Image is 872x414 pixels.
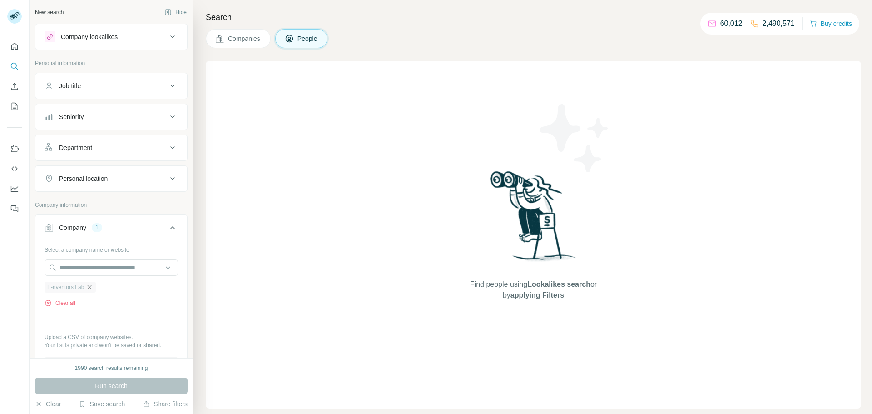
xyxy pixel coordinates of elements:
[35,59,188,67] p: Personal information
[35,8,64,16] div: New search
[59,112,84,121] div: Seniority
[45,341,178,349] p: Your list is private and won't be saved or shared.
[158,5,193,19] button: Hide
[45,333,178,341] p: Upload a CSV of company websites.
[45,357,178,373] button: Upload a list of companies
[297,34,318,43] span: People
[59,223,86,232] div: Company
[510,291,564,299] span: applying Filters
[35,217,187,242] button: Company1
[35,75,187,97] button: Job title
[810,17,852,30] button: Buy credits
[534,97,615,179] img: Surfe Illustration - Stars
[59,174,108,183] div: Personal location
[35,137,187,159] button: Department
[7,38,22,55] button: Quick start
[35,399,61,409] button: Clear
[7,78,22,95] button: Enrich CSV
[7,58,22,75] button: Search
[763,18,795,29] p: 2,490,571
[45,299,75,307] button: Clear all
[720,18,743,29] p: 60,012
[7,180,22,197] button: Dashboard
[461,279,606,301] span: Find people using or by
[206,11,861,24] h4: Search
[35,168,187,190] button: Personal location
[59,81,81,90] div: Job title
[527,280,590,288] span: Lookalikes search
[35,26,187,48] button: Company lookalikes
[228,34,261,43] span: Companies
[143,399,188,409] button: Share filters
[35,201,188,209] p: Company information
[92,224,102,232] div: 1
[45,242,178,254] div: Select a company name or website
[75,364,148,372] div: 1990 search results remaining
[486,169,581,270] img: Surfe Illustration - Woman searching with binoculars
[35,106,187,128] button: Seniority
[7,160,22,177] button: Use Surfe API
[7,98,22,115] button: My lists
[7,140,22,157] button: Use Surfe on LinkedIn
[7,200,22,217] button: Feedback
[59,143,92,152] div: Department
[47,283,84,291] span: E-nventors Lab
[61,32,118,41] div: Company lookalikes
[79,399,125,409] button: Save search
